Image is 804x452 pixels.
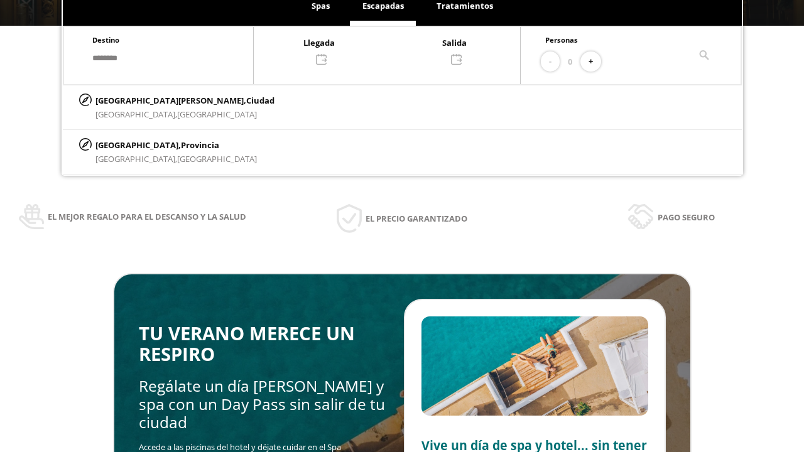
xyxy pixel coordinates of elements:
[48,210,246,223] span: El mejor regalo para el descanso y la salud
[95,109,177,120] span: [GEOGRAPHIC_DATA],
[95,94,274,107] p: [GEOGRAPHIC_DATA][PERSON_NAME],
[541,51,560,72] button: -
[139,321,355,367] span: TU VERANO MERECE UN RESPIRO
[421,316,648,416] img: Slide2.BHA6Qswy.webp
[92,35,119,45] span: Destino
[545,35,578,45] span: Personas
[177,153,257,164] span: [GEOGRAPHIC_DATA]
[580,51,601,72] button: +
[181,139,219,151] span: Provincia
[568,55,572,68] span: 0
[139,375,385,433] span: Regálate un día [PERSON_NAME] y spa con un Day Pass sin salir de tu ciudad
[658,210,715,224] span: Pago seguro
[246,95,274,106] span: Ciudad
[366,212,467,225] span: El precio garantizado
[95,153,177,164] span: [GEOGRAPHIC_DATA],
[177,109,257,120] span: [GEOGRAPHIC_DATA]
[95,138,257,152] p: [GEOGRAPHIC_DATA],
